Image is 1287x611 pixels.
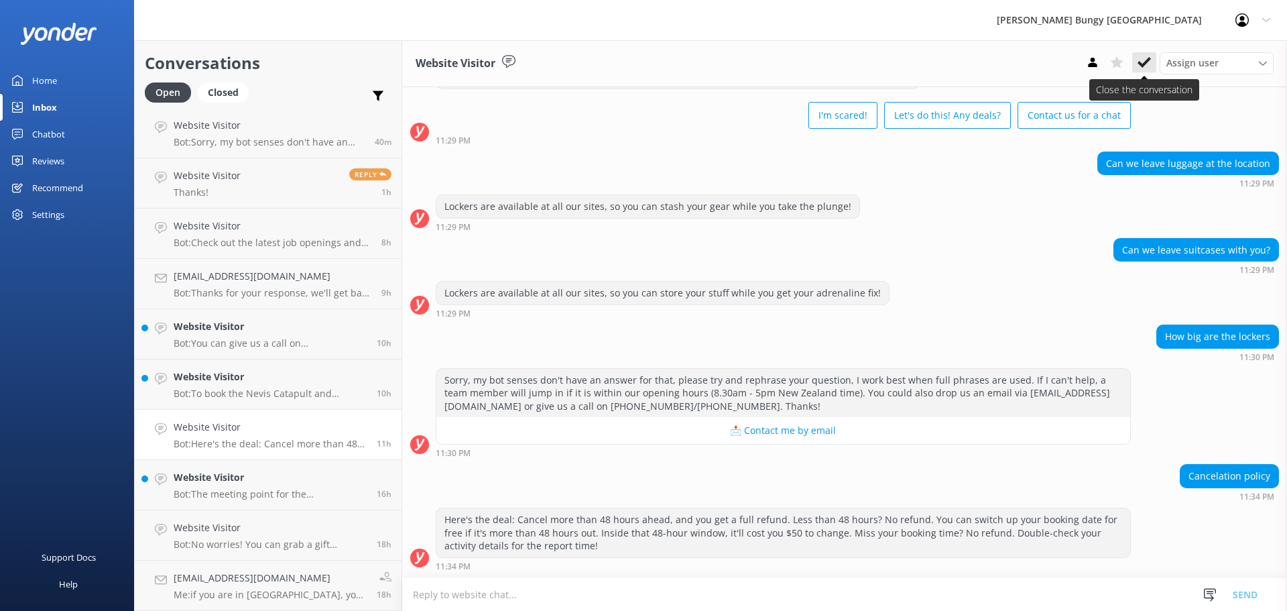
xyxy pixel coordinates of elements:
div: Sep 08 2025 11:30pm (UTC +12:00) Pacific/Auckland [1156,352,1279,362]
span: Sep 09 2025 01:09am (UTC +12:00) Pacific/Auckland [377,337,391,349]
div: Inbox [32,94,57,121]
h4: Website Visitor [174,520,367,535]
h4: Website Visitor [174,370,367,384]
span: Sep 09 2025 02:40am (UTC +12:00) Pacific/Auckland [381,237,391,248]
a: Website VisitorBot:Check out the latest job openings and info about working with us at [URL][DOMA... [135,209,402,259]
strong: 11:29 PM [436,223,471,231]
h3: Website Visitor [416,55,495,72]
span: Sep 08 2025 11:34pm (UTC +12:00) Pacific/Auckland [377,438,391,449]
div: Help [59,571,78,598]
div: Sep 08 2025 11:29pm (UTC +12:00) Pacific/Auckland [436,135,1131,145]
div: Chatbot [32,121,65,148]
h4: [EMAIL_ADDRESS][DOMAIN_NAME] [174,571,367,586]
div: How big are the lockers [1157,325,1278,348]
p: Bot: No worries! You can grab a gift voucher at [URL][DOMAIN_NAME]. They're good for 12 months, s... [174,539,367,551]
p: Bot: Here's the deal: Cancel more than 48 hours ahead, and you get a full refund. Less than 48 ho... [174,438,367,450]
a: Website VisitorBot:No worries! You can grab a gift voucher at [URL][DOMAIN_NAME]. They're good fo... [135,510,402,561]
strong: 11:30 PM [1239,353,1274,362]
div: Cancelation policy [1180,465,1278,488]
h4: [EMAIL_ADDRESS][DOMAIN_NAME] [174,269,371,284]
p: Bot: The meeting point for the [GEOGRAPHIC_DATA] is inside the [GEOGRAPHIC_DATA] at [STREET_ADDRE... [174,488,367,500]
button: 📩 Contact me by email [436,417,1130,444]
h4: Website Visitor [174,420,367,435]
div: Lockers are available at all our sites, so you can stash your gear while you take the plunge! [436,195,859,218]
div: Sep 08 2025 11:34pm (UTC +12:00) Pacific/Auckland [436,561,1131,571]
a: Website VisitorBot:The meeting point for the [GEOGRAPHIC_DATA] is inside the [GEOGRAPHIC_DATA] at... [135,460,402,510]
h4: Website Visitor [174,168,241,183]
span: Sep 09 2025 12:48am (UTC +12:00) Pacific/Auckland [377,388,391,399]
span: Sep 08 2025 04:58pm (UTC +12:00) Pacific/Auckland [377,589,391,600]
button: Let's do this! Any deals? [884,102,1011,129]
p: Me: if you are in [GEOGRAPHIC_DATA], you are welcome to pick up another [174,589,367,601]
strong: 11:29 PM [1239,266,1274,274]
strong: 11:29 PM [1239,180,1274,188]
div: Can we leave suitcases with you? [1114,239,1278,262]
span: Sep 09 2025 10:37am (UTC +12:00) Pacific/Auckland [375,136,391,148]
strong: 11:30 PM [436,449,471,457]
span: Sep 09 2025 01:52am (UTC +12:00) Pacific/Auckland [381,287,391,298]
div: Reviews [32,148,64,174]
div: Settings [32,201,64,228]
div: Sep 08 2025 11:29pm (UTC +12:00) Pacific/Auckland [1097,178,1279,188]
span: Sep 09 2025 10:17am (UTC +12:00) Pacific/Auckland [381,186,391,198]
span: Sep 08 2025 06:37pm (UTC +12:00) Pacific/Auckland [377,488,391,500]
div: Sep 08 2025 11:29pm (UTC +12:00) Pacific/Auckland [1113,265,1279,274]
div: Lockers are available at all our sites, so you can store your stuff while you get your adrenaline... [436,282,889,304]
span: Assign user [1166,56,1219,70]
span: Sep 08 2025 05:04pm (UTC +12:00) Pacific/Auckland [377,539,391,550]
p: Thanks! [174,186,241,199]
div: Recommend [32,174,83,201]
button: Contact us for a chat [1018,102,1131,129]
h2: Conversations [145,50,391,76]
strong: 11:29 PM [436,137,471,145]
div: Sep 08 2025 11:34pm (UTC +12:00) Pacific/Auckland [1180,492,1279,501]
a: Website VisitorThanks!Reply1h [135,158,402,209]
strong: 11:29 PM [436,310,471,318]
div: Sep 08 2025 11:30pm (UTC +12:00) Pacific/Auckland [436,448,1131,457]
div: Assign User [1160,52,1274,74]
p: Bot: To book the Nevis Catapult and Kawarau Bungy combo, give us a call at [PHONE_NUMBER], or han... [174,388,367,400]
div: Closed [198,82,249,103]
div: Sep 08 2025 11:29pm (UTC +12:00) Pacific/Auckland [436,309,890,318]
a: Website VisitorBot:You can give us a call on [PHONE_NUMBER] or [PHONE_NUMBER] to chat with a crew... [135,309,402,359]
h4: Website Visitor [174,118,365,133]
button: I'm scared! [808,102,877,129]
div: Sep 08 2025 11:29pm (UTC +12:00) Pacific/Auckland [436,222,860,231]
p: Bot: Thanks for your response, we'll get back to you as soon as we can during opening hours. [174,287,371,299]
img: yonder-white-logo.png [20,23,97,45]
div: Support Docs [42,544,96,571]
a: Open [145,85,198,99]
strong: 11:34 PM [436,563,471,571]
h4: Website Visitor [174,319,367,334]
a: [EMAIL_ADDRESS][DOMAIN_NAME]Me:if you are in [GEOGRAPHIC_DATA], you are welcome to pick up anothe... [135,561,402,611]
div: Here's the deal: Cancel more than 48 hours ahead, and you get a full refund. Less than 48 hours? ... [436,508,1130,557]
strong: 11:34 PM [1239,493,1274,501]
a: Closed [198,85,255,99]
h4: Website Visitor [174,219,371,233]
p: Bot: You can give us a call on [PHONE_NUMBER] or [PHONE_NUMBER] to chat with a crew member. Our o... [174,337,367,349]
p: Bot: Check out the latest job openings and info about working with us at [URL][DOMAIN_NAME]. Dive... [174,237,371,249]
a: Website VisitorBot:Here's the deal: Cancel more than 48 hours ahead, and you get a full refund. L... [135,410,402,460]
a: Website VisitorBot:To book the Nevis Catapult and Kawarau Bungy combo, give us a call at [PHONE_N... [135,359,402,410]
p: Bot: Sorry, my bot senses don't have an answer for that, please try and rephrase your question, I... [174,136,365,148]
div: Open [145,82,191,103]
div: Can we leave luggage at the location [1098,152,1278,175]
a: Website VisitorBot:Sorry, my bot senses don't have an answer for that, please try and rephrase yo... [135,108,402,158]
div: Sorry, my bot senses don't have an answer for that, please try and rephrase your question, I work... [436,369,1130,418]
div: Home [32,67,57,94]
h4: Website Visitor [174,470,367,485]
a: [EMAIL_ADDRESS][DOMAIN_NAME]Bot:Thanks for your response, we'll get back to you as soon as we can... [135,259,402,309]
span: Reply [349,168,391,180]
